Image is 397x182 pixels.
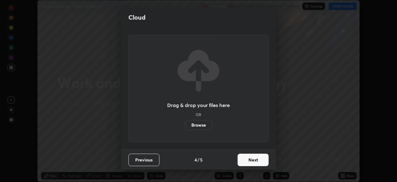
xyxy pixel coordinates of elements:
[200,156,203,163] h4: 5
[194,156,197,163] h4: 4
[196,113,201,116] h5: OR
[128,154,159,166] button: Previous
[198,156,199,163] h4: /
[238,154,269,166] button: Next
[128,13,145,21] h2: Cloud
[167,103,230,108] h3: Drag & drop your files here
